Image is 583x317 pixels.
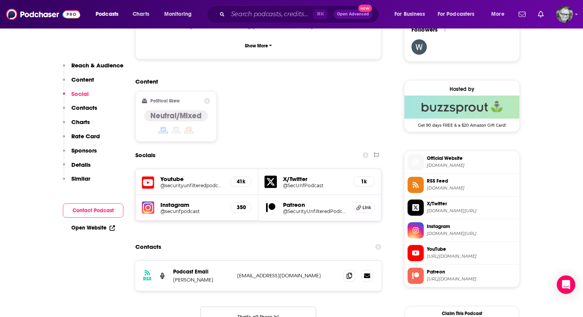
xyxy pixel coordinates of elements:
[63,203,123,218] button: Contact Podcast
[90,8,128,20] button: open menu
[150,111,202,121] h4: Neutral/Mixed
[160,175,224,183] h5: Youtube
[71,133,100,140] p: Rate Card
[63,133,100,147] button: Rate Card
[71,161,91,168] p: Details
[353,203,375,213] a: Link
[408,245,516,261] a: YouTube[URL][DOMAIN_NAME]
[283,208,347,214] a: @SecurityUnfilteredPodcast
[408,200,516,216] a: X/Twitter[DOMAIN_NAME][URL]
[71,147,97,154] p: Sponsors
[71,76,94,83] p: Content
[408,154,516,170] a: Official Website[DOMAIN_NAME]
[190,23,250,29] span: [DEMOGRAPHIC_DATA]
[408,177,516,193] a: RSS Feed[DOMAIN_NAME]
[427,163,516,168] span: securityunfiltered.com
[164,9,192,20] span: Monitoring
[128,8,154,20] a: Charts
[358,5,372,12] span: New
[427,223,516,230] span: Instagram
[535,8,547,21] a: Show notifications dropdown
[334,10,372,19] button: Open AdvancedNew
[71,104,97,111] p: Contacts
[135,78,375,85] h2: Content
[427,178,516,184] span: RSS Feed
[63,62,123,76] button: Reach & Audience
[63,104,97,118] button: Contacts
[556,6,573,23] span: Logged in as wilsonrcraig
[283,201,347,208] h5: Patreon
[444,26,446,33] div: 1
[71,118,90,126] p: Charts
[427,200,516,207] span: X/Twitter
[427,208,516,214] span: twitter.com/SecUnfPodcast
[96,9,118,20] span: Podcasts
[135,148,155,163] h2: Socials
[142,39,375,53] button: Show More
[150,98,180,104] h2: Political Skew
[245,43,268,49] p: Show More
[63,175,90,189] button: Similar
[433,8,486,20] button: open menu
[394,9,425,20] span: For Business
[63,90,89,104] button: Social
[427,246,516,253] span: YouTube
[486,8,514,20] button: open menu
[214,5,386,23] div: Search podcasts, credits, & more...
[142,201,154,214] img: iconImage
[313,9,327,19] span: ⌘ K
[283,175,347,183] h5: X/Twitter
[408,222,516,238] a: Instagram[DOMAIN_NAME][URL]
[404,86,519,92] div: Hosted by
[516,8,529,21] a: Show notifications dropdown
[63,76,94,90] button: Content
[160,208,224,214] a: @secunfpodcast
[427,231,516,236] span: instagram.com/secunfpodcast
[173,277,231,283] p: [PERSON_NAME]
[411,39,427,55] img: weedloversusa
[71,62,123,69] p: Reach & Audience
[160,201,224,208] h5: Instagram
[491,9,504,20] span: More
[427,253,516,259] span: https://www.youtube.com/@securityunfilteredpodcast
[427,185,516,191] span: feeds.buzzsprout.com
[556,6,573,23] button: Show profile menu
[71,225,115,231] a: Open Website
[389,8,435,20] button: open menu
[143,276,152,282] h3: RSS
[360,178,368,185] h5: 1k
[133,9,149,20] span: Charts
[557,275,575,294] div: Open Intercom Messenger
[556,6,573,23] img: User Profile
[404,96,519,119] img: Buzzsprout Deal: Get 90 days FREE & a $20 Amazon Gift Card!
[6,7,80,22] img: Podchaser - Follow, Share and Rate Podcasts
[404,119,519,128] span: Get 90 days FREE & a $20 Amazon Gift Card!
[237,272,337,279] p: [EMAIL_ADDRESS][DOMAIN_NAME]
[173,268,231,275] p: Podcast Email
[228,8,313,20] input: Search podcasts, credits, & more...
[71,90,89,97] p: Social
[427,268,516,275] span: Patreon
[404,96,519,127] a: Buzzsprout Deal: Get 90 days FREE & a $20 Amazon Gift Card!
[63,147,97,161] button: Sponsors
[63,118,90,133] button: Charts
[283,183,347,188] a: @SecUnfPodcast
[71,175,90,182] p: Similar
[362,205,371,211] span: Link
[253,23,313,29] span: [DEMOGRAPHIC_DATA]
[427,276,516,282] span: https://www.patreon.com/SecurityUnfilteredPodcast
[160,183,224,188] a: @securityunfilteredpodcast
[159,8,202,20] button: open menu
[63,161,91,175] button: Details
[135,240,161,254] h2: Contacts
[337,12,369,16] span: Open Advanced
[237,178,245,185] h5: 41k
[408,268,516,284] a: Patreon[URL][DOMAIN_NAME]
[237,204,245,211] h5: 350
